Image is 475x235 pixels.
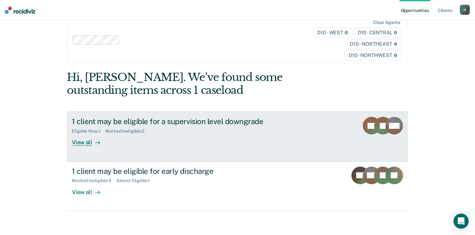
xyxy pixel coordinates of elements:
div: Marked Ineligible : 2 [105,129,149,134]
div: View all [72,134,107,146]
button: H [460,5,470,15]
div: Hi, [PERSON_NAME]. We’ve found some outstanding items across 1 caseload [67,71,340,97]
div: Almost Eligible : 1 [116,178,155,183]
div: Open Intercom Messenger [454,214,469,229]
div: Eligible Now : 1 [72,129,105,134]
img: Recidiviz [5,7,35,14]
div: Clear agents [373,20,400,25]
span: D10 - NORTHEAST [346,39,401,49]
span: D10 - WEST [313,28,352,38]
div: View all [72,183,107,196]
a: 1 client may be eligible for early dischargeMarked Ineligible:4Almost Eligible:1View all [67,162,408,211]
div: Marked Ineligible : 4 [72,178,116,183]
a: 1 client may be eligible for a supervision level downgradeEligible Now:1Marked Ineligible:2View all [67,112,408,161]
span: D10 - CENTRAL [354,28,402,38]
span: D10 - NORTHWEST [345,50,401,60]
div: 1 client may be eligible for early discharge [72,167,293,176]
div: 1 client may be eligible for a supervision level downgrade [72,117,293,126]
